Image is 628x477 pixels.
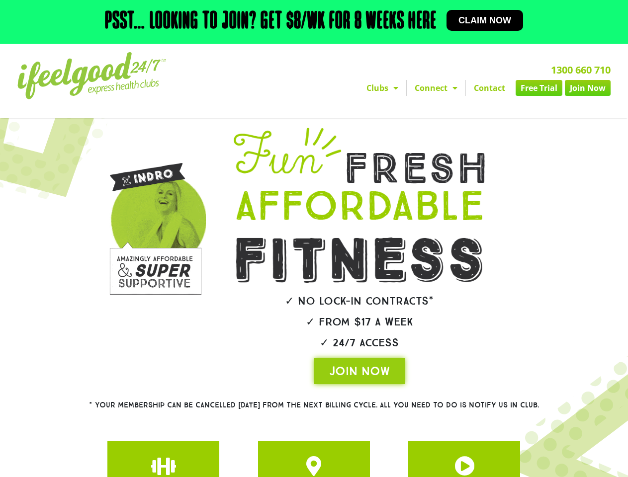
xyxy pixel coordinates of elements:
h2: ✓ From $17 a week [206,317,513,327]
h2: * Your membership can be cancelled [DATE] from the next billing cycle. All you need to do is noti... [53,401,575,409]
a: Claim now [447,10,523,31]
a: Clubs [359,80,406,96]
a: Contact [466,80,513,96]
a: JOIN ONE OF OUR CLUBS [454,456,474,476]
a: JOIN ONE OF OUR CLUBS [154,456,174,476]
a: JOIN NOW [314,358,405,384]
a: Join Now [565,80,611,96]
span: JOIN NOW [329,363,390,379]
a: 1300 660 710 [551,63,611,77]
a: JOIN ONE OF OUR CLUBS [304,456,324,476]
span: Claim now [458,16,511,25]
h2: Psst… Looking to join? Get $8/wk for 8 weeks here [105,10,437,34]
h2: ✓ No lock-in contracts* [206,296,513,307]
a: Connect [407,80,465,96]
a: Free Trial [516,80,562,96]
h2: ✓ 24/7 Access [206,337,513,348]
nav: Menu [229,80,611,96]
